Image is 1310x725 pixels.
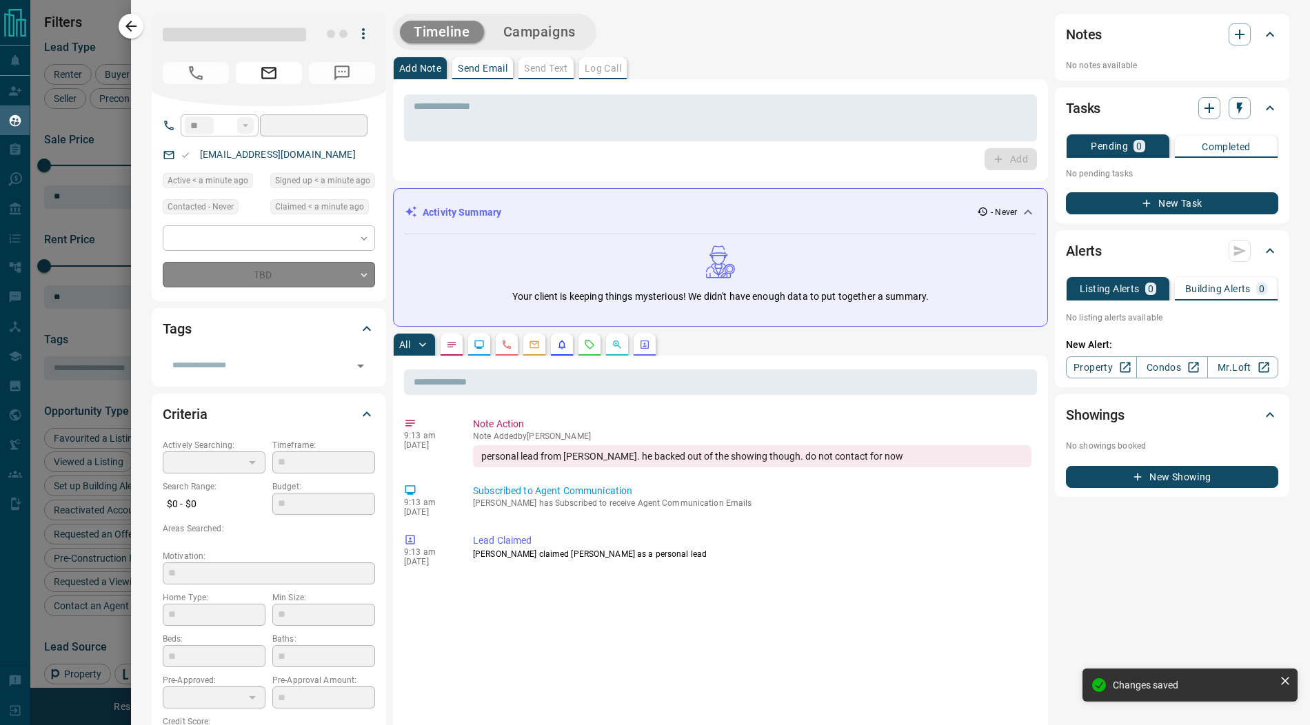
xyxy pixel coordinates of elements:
svg: Lead Browsing Activity [474,339,485,350]
p: Listing Alerts [1080,284,1140,294]
h2: Showings [1066,404,1125,426]
div: Tags [163,312,375,345]
p: Timeframe: [272,439,375,451]
p: No notes available [1066,59,1278,72]
p: Subscribed to Agent Communication [473,484,1031,498]
p: All [399,340,410,349]
div: Alerts [1066,234,1278,267]
p: Note Action [473,417,1031,431]
span: Email [236,62,302,84]
a: Mr.Loft [1207,356,1278,378]
h2: Tags [163,318,191,340]
div: Fri Sep 12 2025 [163,173,263,192]
div: Criteria [163,398,375,431]
div: personal lead from [PERSON_NAME]. he backed out of the showing though. do not contact for now [473,445,1031,467]
p: Min Size: [272,591,375,604]
svg: Requests [584,339,595,350]
svg: Notes [446,339,457,350]
p: Actively Searching: [163,439,265,451]
a: Property [1066,356,1137,378]
p: Search Range: [163,480,265,493]
span: No Number [163,62,229,84]
h2: Notes [1066,23,1102,45]
p: [DATE] [404,440,452,450]
p: 0 [1136,141,1142,151]
svg: Agent Actions [639,339,650,350]
p: [PERSON_NAME] claimed [PERSON_NAME] as a personal lead [473,548,1031,560]
span: Contacted - Never [168,200,234,214]
p: No showings booked [1066,440,1278,452]
div: Fri Sep 12 2025 [270,173,375,192]
p: 0 [1259,284,1264,294]
svg: Email Valid [181,150,190,160]
div: Notes [1066,18,1278,51]
span: No Number [309,62,375,84]
button: New Task [1066,192,1278,214]
p: [PERSON_NAME] has Subscribed to receive Agent Communication Emails [473,498,1031,508]
div: Changes saved [1113,680,1274,691]
p: - Never [991,206,1017,218]
p: Add Note [399,63,441,73]
a: [EMAIL_ADDRESS][DOMAIN_NAME] [200,149,356,160]
p: No pending tasks [1066,163,1278,184]
p: 9:13 am [404,498,452,507]
button: Timeline [400,21,484,43]
p: Pre-Approval Amount: [272,674,375,686]
div: Fri Sep 12 2025 [270,199,375,218]
p: Your client is keeping things mysterious! We didn't have enough data to put together a summary. [512,289,929,304]
p: Areas Searched: [163,522,375,535]
div: Activity Summary- Never [405,200,1036,225]
svg: Calls [501,339,512,350]
p: Budget: [272,480,375,493]
p: Pre-Approved: [163,674,265,686]
p: No listing alerts available [1066,312,1278,324]
p: [DATE] [404,557,452,566]
p: Pending [1091,141,1128,151]
div: TBD [163,262,375,287]
span: Claimed < a minute ago [275,200,364,214]
svg: Listing Alerts [556,339,567,350]
p: New Alert: [1066,338,1278,352]
h2: Tasks [1066,97,1100,119]
p: [DATE] [404,507,452,517]
p: Lead Claimed [473,533,1031,548]
span: Active < a minute ago [168,174,248,187]
svg: Emails [529,339,540,350]
h2: Alerts [1066,240,1102,262]
p: Home Type: [163,591,265,604]
p: Send Email [458,63,507,73]
button: Open [351,356,370,376]
button: Campaigns [490,21,589,43]
p: $0 - $0 [163,493,265,515]
p: Note Added by [PERSON_NAME] [473,431,1031,441]
p: 9:13 am [404,431,452,440]
p: Activity Summary [423,205,501,220]
p: Beds: [163,633,265,645]
div: Showings [1066,398,1278,431]
p: Baths: [272,633,375,645]
div: Tasks [1066,92,1278,125]
span: Signed up < a minute ago [275,174,370,187]
p: 0 [1148,284,1153,294]
p: Completed [1202,142,1251,152]
button: New Showing [1066,466,1278,488]
a: Condos [1136,356,1207,378]
p: Building Alerts [1185,284,1251,294]
p: 9:13 am [404,547,452,557]
svg: Opportunities [612,339,623,350]
p: Motivation: [163,550,375,562]
h2: Criteria [163,403,208,425]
